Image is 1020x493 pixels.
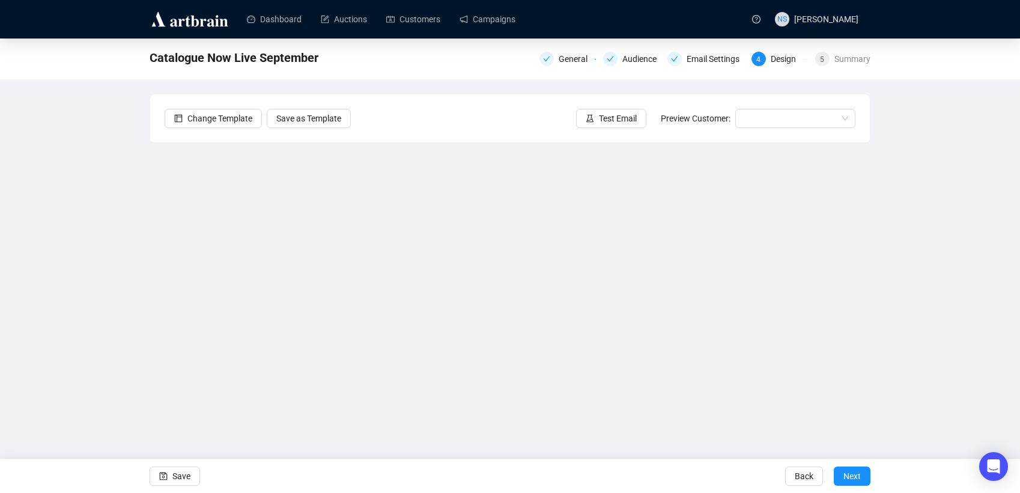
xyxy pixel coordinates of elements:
[150,48,318,67] span: Catalogue Now Live September
[756,55,760,64] span: 4
[321,4,367,35] a: Auctions
[834,52,870,66] div: Summary
[460,4,515,35] a: Campaigns
[247,4,302,35] a: Dashboard
[165,109,262,128] button: Change Template
[586,114,594,123] span: experiment
[794,14,858,24] span: [PERSON_NAME]
[559,52,595,66] div: General
[543,55,550,63] span: check
[539,52,596,66] div: General
[751,52,808,66] div: 4Design
[603,52,660,66] div: Audience
[172,459,190,493] span: Save
[777,13,787,25] span: NS
[843,459,861,493] span: Next
[785,467,823,486] button: Back
[267,109,351,128] button: Save as Template
[667,52,744,66] div: Email Settings
[599,112,637,125] span: Test Email
[187,112,252,125] span: Change Template
[607,55,614,63] span: check
[276,112,341,125] span: Save as Template
[979,452,1008,481] div: Open Intercom Messenger
[386,4,440,35] a: Customers
[661,114,730,123] span: Preview Customer:
[159,472,168,480] span: save
[671,55,678,63] span: check
[150,10,230,29] img: logo
[752,15,760,23] span: question-circle
[834,467,870,486] button: Next
[795,459,813,493] span: Back
[687,52,747,66] div: Email Settings
[150,467,200,486] button: Save
[771,52,803,66] div: Design
[174,114,183,123] span: layout
[576,109,646,128] button: Test Email
[820,55,824,64] span: 5
[622,52,664,66] div: Audience
[815,52,870,66] div: 5Summary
